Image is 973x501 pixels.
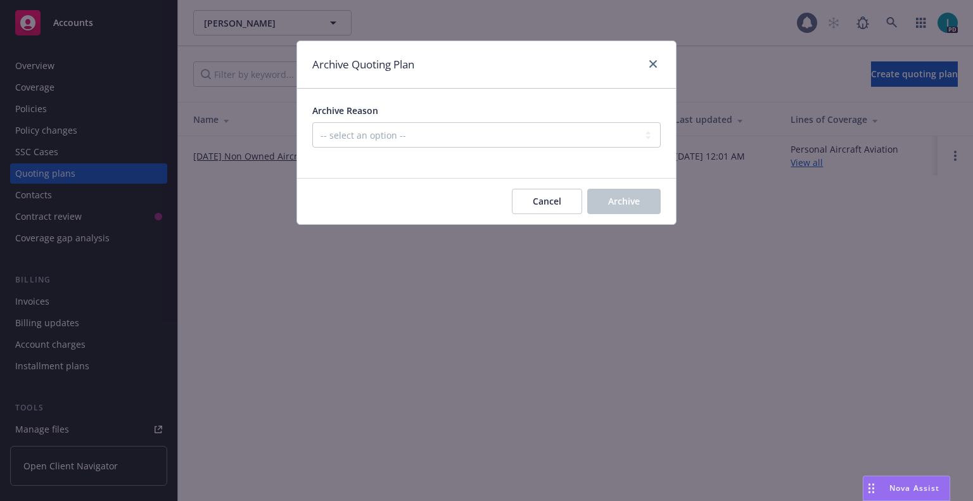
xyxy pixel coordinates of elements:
div: Drag to move [863,476,879,500]
button: Cancel [512,189,582,214]
a: close [645,56,661,72]
h1: Archive Quoting Plan [312,56,414,73]
span: Cancel [533,195,561,207]
span: Archive Reason [312,105,378,117]
span: Archive [608,195,640,207]
button: Archive [587,189,661,214]
span: Nova Assist [889,483,939,493]
button: Nova Assist [863,476,950,501]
